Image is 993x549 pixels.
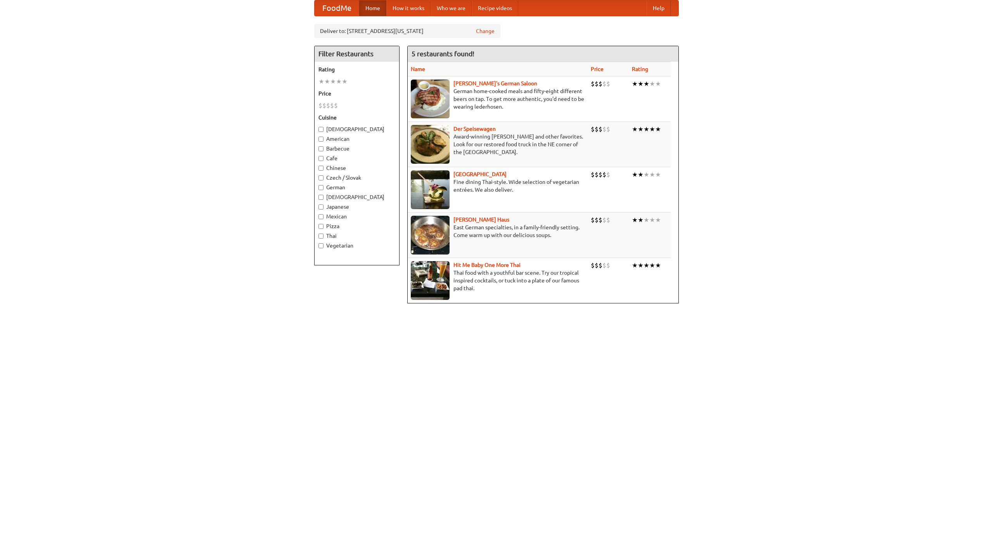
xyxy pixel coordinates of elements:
li: ★ [655,216,661,224]
li: $ [599,80,602,88]
li: $ [599,125,602,133]
img: satay.jpg [411,170,450,209]
input: Vegetarian [318,243,324,248]
li: ★ [638,80,644,88]
p: Award-winning [PERSON_NAME] and other favorites. Look for our restored food truck in the NE corne... [411,133,585,156]
li: ★ [638,170,644,179]
li: ★ [649,170,655,179]
label: Cafe [318,154,395,162]
li: ★ [655,261,661,270]
li: $ [599,261,602,270]
input: Czech / Slovak [318,175,324,180]
a: Home [359,0,386,16]
li: $ [595,261,599,270]
li: ★ [655,170,661,179]
li: $ [606,216,610,224]
li: $ [591,216,595,224]
li: ★ [649,216,655,224]
label: German [318,184,395,191]
input: Mexican [318,214,324,219]
h4: Filter Restaurants [315,46,399,62]
label: American [318,135,395,143]
li: $ [602,125,606,133]
a: Name [411,66,425,72]
li: ★ [649,261,655,270]
li: $ [595,125,599,133]
a: [GEOGRAPHIC_DATA] [453,171,507,177]
a: How it works [386,0,431,16]
li: ★ [632,216,638,224]
input: [DEMOGRAPHIC_DATA] [318,127,324,132]
li: ★ [649,80,655,88]
input: Pizza [318,224,324,229]
li: ★ [644,80,649,88]
li: ★ [632,170,638,179]
label: Japanese [318,203,395,211]
label: Vegetarian [318,242,395,249]
ng-pluralize: 5 restaurants found! [412,50,474,57]
a: [PERSON_NAME]'s German Saloon [453,80,537,87]
li: $ [606,170,610,179]
a: Hit Me Baby One More Thai [453,262,521,268]
li: ★ [644,125,649,133]
label: Mexican [318,213,395,220]
li: ★ [632,261,638,270]
h5: Rating [318,66,395,73]
li: ★ [638,125,644,133]
a: Der Speisewagen [453,126,496,132]
li: $ [602,261,606,270]
li: ★ [330,77,336,86]
li: $ [591,261,595,270]
li: $ [591,80,595,88]
li: $ [334,101,338,110]
input: Thai [318,234,324,239]
img: speisewagen.jpg [411,125,450,164]
li: ★ [336,77,342,86]
p: East German specialties, in a family-friendly setting. Come warm up with our delicious soups. [411,223,585,239]
img: esthers.jpg [411,80,450,118]
li: ★ [632,125,638,133]
li: $ [602,80,606,88]
input: Japanese [318,204,324,210]
label: Czech / Slovak [318,174,395,182]
label: Pizza [318,222,395,230]
img: kohlhaus.jpg [411,216,450,255]
a: Change [476,27,495,35]
li: $ [599,170,602,179]
li: ★ [638,261,644,270]
li: $ [602,216,606,224]
p: Thai food with a youthful bar scene. Try our tropical inspired cocktails, or tuck into a plate of... [411,269,585,292]
li: ★ [638,216,644,224]
li: $ [595,170,599,179]
a: FoodMe [315,0,359,16]
a: [PERSON_NAME] Haus [453,216,509,223]
li: ★ [342,77,348,86]
li: $ [606,80,610,88]
li: $ [591,125,595,133]
a: Who we are [431,0,472,16]
li: ★ [644,261,649,270]
label: [DEMOGRAPHIC_DATA] [318,193,395,201]
a: Recipe videos [472,0,518,16]
li: ★ [632,80,638,88]
li: ★ [318,77,324,86]
h5: Price [318,90,395,97]
li: $ [318,101,322,110]
li: ★ [324,77,330,86]
li: ★ [644,216,649,224]
input: American [318,137,324,142]
li: $ [606,125,610,133]
p: Fine dining Thai-style. Wide selection of vegetarian entrées. We also deliver. [411,178,585,194]
img: babythai.jpg [411,261,450,300]
a: Price [591,66,604,72]
div: Deliver to: [STREET_ADDRESS][US_STATE] [314,24,500,38]
a: Rating [632,66,648,72]
li: $ [595,80,599,88]
input: Barbecue [318,146,324,151]
li: $ [602,170,606,179]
